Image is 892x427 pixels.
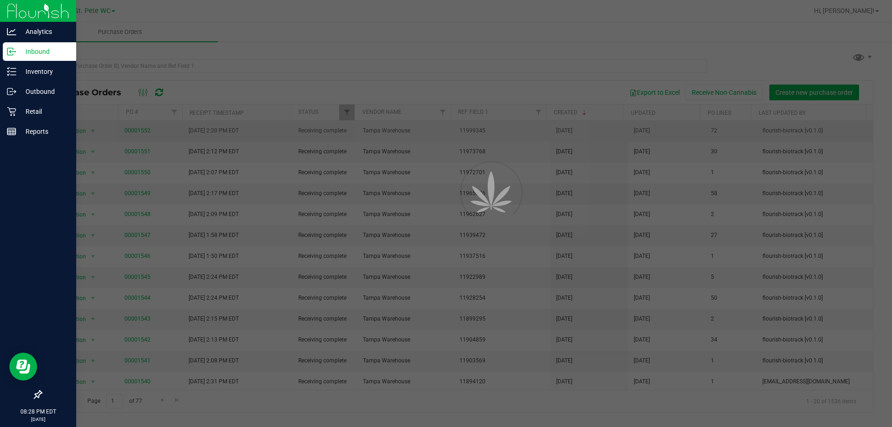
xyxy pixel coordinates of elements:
[9,353,37,381] iframe: Resource center
[7,87,16,96] inline-svg: Outbound
[16,66,72,77] p: Inventory
[16,46,72,57] p: Inbound
[16,86,72,97] p: Outbound
[7,47,16,56] inline-svg: Inbound
[7,27,16,36] inline-svg: Analytics
[4,416,72,423] p: [DATE]
[7,107,16,116] inline-svg: Retail
[16,126,72,137] p: Reports
[4,407,72,416] p: 08:28 PM EDT
[16,106,72,117] p: Retail
[7,127,16,136] inline-svg: Reports
[7,67,16,76] inline-svg: Inventory
[16,26,72,37] p: Analytics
